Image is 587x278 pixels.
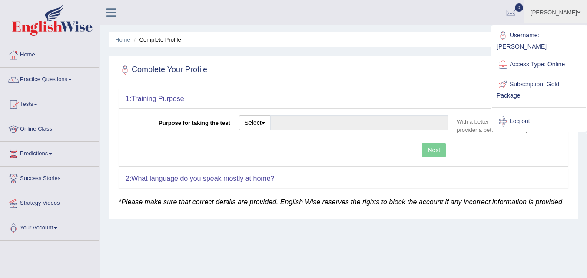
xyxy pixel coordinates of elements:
[0,142,99,164] a: Predictions
[119,63,207,76] h2: Complete Your Profile
[119,198,562,206] em: *Please make sure that correct details are provided. English Wise reserves the rights to block th...
[0,68,99,89] a: Practice Questions
[0,167,99,188] a: Success Stories
[0,191,99,213] a: Strategy Videos
[0,43,99,65] a: Home
[0,216,99,238] a: Your Account
[239,115,271,130] button: Select
[492,55,586,75] a: Access Type: Online
[131,95,184,102] b: Training Purpose
[452,118,561,134] p: With a better understanding, we can provider a better service to you
[131,175,274,182] b: What language do you speak mostly at home?
[132,36,181,44] li: Complete Profile
[119,89,568,108] div: 1:
[515,3,524,12] span: 0
[126,115,235,127] label: Purpose for taking the test
[492,75,586,104] a: Subscription: Gold Package
[492,111,586,131] a: Log out
[119,169,568,188] div: 2:
[0,117,99,139] a: Online Class
[0,92,99,114] a: Tests
[115,36,130,43] a: Home
[492,26,586,55] a: Username: [PERSON_NAME]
